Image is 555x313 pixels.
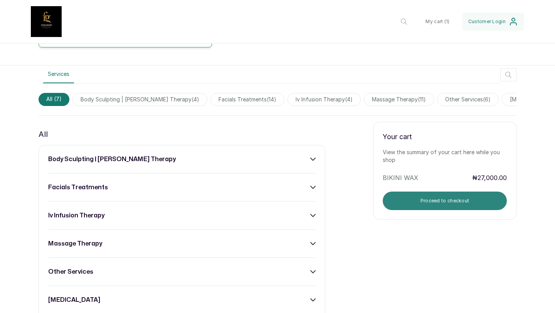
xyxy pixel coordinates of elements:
[39,93,69,106] span: All (7)
[48,183,108,192] h3: facials treatments
[48,239,102,248] h3: massage therapy
[31,6,62,37] img: business logo
[48,295,100,305] h3: [MEDICAL_DATA]
[383,192,507,210] button: Proceed to checkout
[39,128,48,140] p: All
[48,155,176,164] h3: body sculpting | [PERSON_NAME] therapy
[468,19,506,25] span: Customer Login
[383,173,469,182] p: BIKINI WAX
[364,93,434,106] span: massage therapy(11)
[437,93,499,106] span: other services(6)
[472,173,507,182] p: ₦27,000.00
[48,267,93,276] h3: other services
[48,211,104,220] h3: iv infusion therapy
[419,12,456,31] button: My cart (1)
[383,148,507,164] p: View the summary of your cart here while you shop
[210,93,284,106] span: facials treatments(14)
[383,131,507,142] p: Your cart
[43,66,74,83] button: Services
[72,93,207,106] span: body sculpting | [PERSON_NAME] therapy(4)
[288,93,361,106] span: iv infusion therapy(4)
[462,12,524,31] button: Customer Login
